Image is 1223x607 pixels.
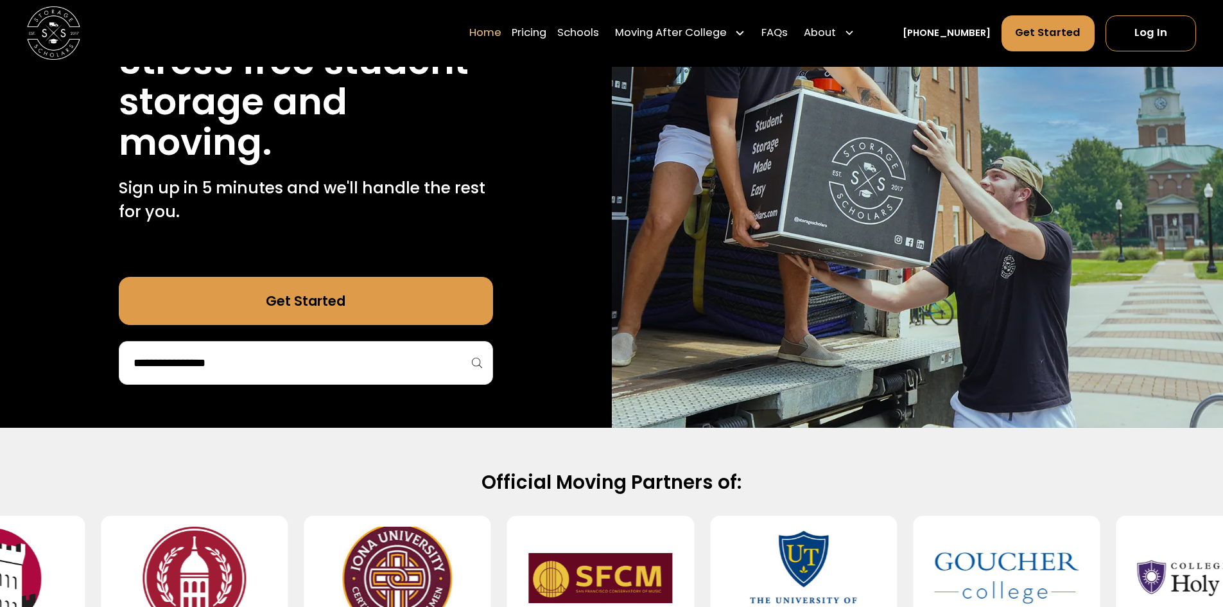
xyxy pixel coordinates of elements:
a: Get Started [119,277,493,325]
a: FAQs [761,15,788,52]
p: Sign up in 5 minutes and we'll handle the rest for you. [119,176,493,224]
a: Schools [557,15,599,52]
img: Storage Scholars main logo [27,6,80,60]
div: Moving After College [610,15,751,52]
a: [PHONE_NUMBER] [903,26,991,40]
h1: Stress free student storage and moving. [119,41,493,163]
a: Get Started [1002,15,1095,51]
h2: Official Moving Partners of: [184,470,1039,495]
div: About [804,26,836,42]
a: Home [469,15,501,52]
a: Log In [1106,15,1196,51]
a: Pricing [512,15,546,52]
div: About [799,15,860,52]
div: Moving After College [615,26,727,42]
